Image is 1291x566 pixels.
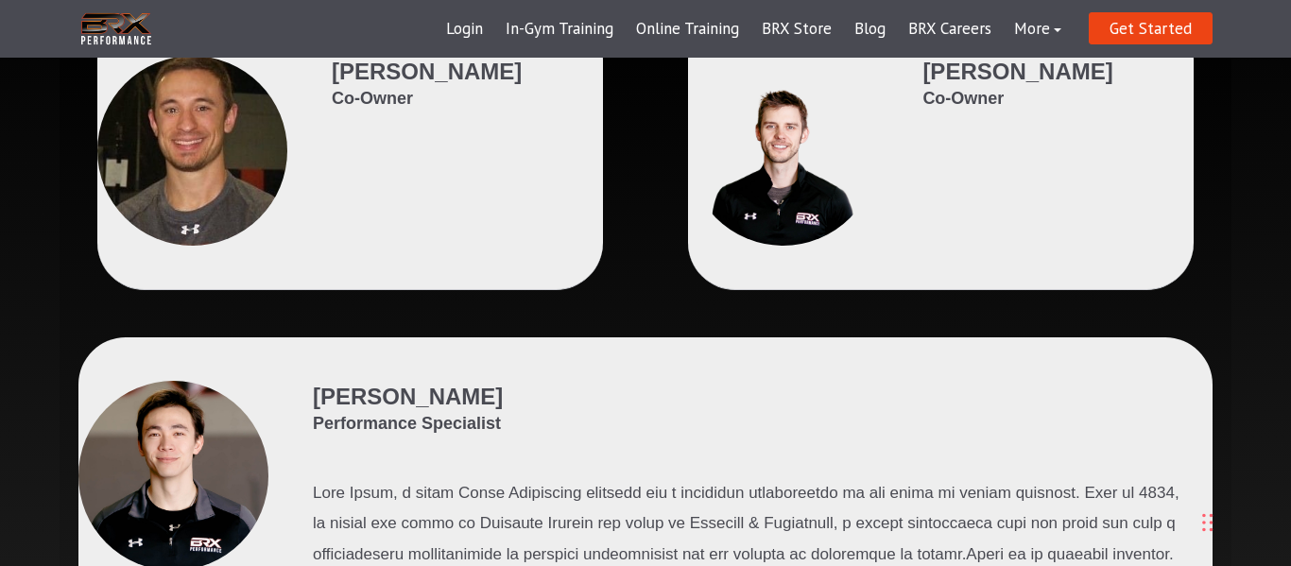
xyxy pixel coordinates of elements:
[922,59,1112,84] span: [PERSON_NAME]
[1202,494,1214,551] div: Drag
[843,7,897,52] a: Blog
[435,7,1073,52] div: Navigation Menu
[435,7,494,52] a: Login
[1003,7,1073,52] a: More
[78,9,154,48] img: BRX Transparent Logo-2
[750,7,843,52] a: BRX Store
[1089,12,1213,44] a: Get Started
[922,87,1112,111] span: Co-Owner
[1021,362,1291,566] iframe: Chat Widget
[332,59,522,84] span: [PERSON_NAME]
[332,87,522,111] span: Co-Owner
[313,384,503,409] span: [PERSON_NAME]
[313,412,503,436] span: Performance Specialist
[494,7,625,52] a: In-Gym Training
[897,7,1003,52] a: BRX Careers
[625,7,750,52] a: Online Training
